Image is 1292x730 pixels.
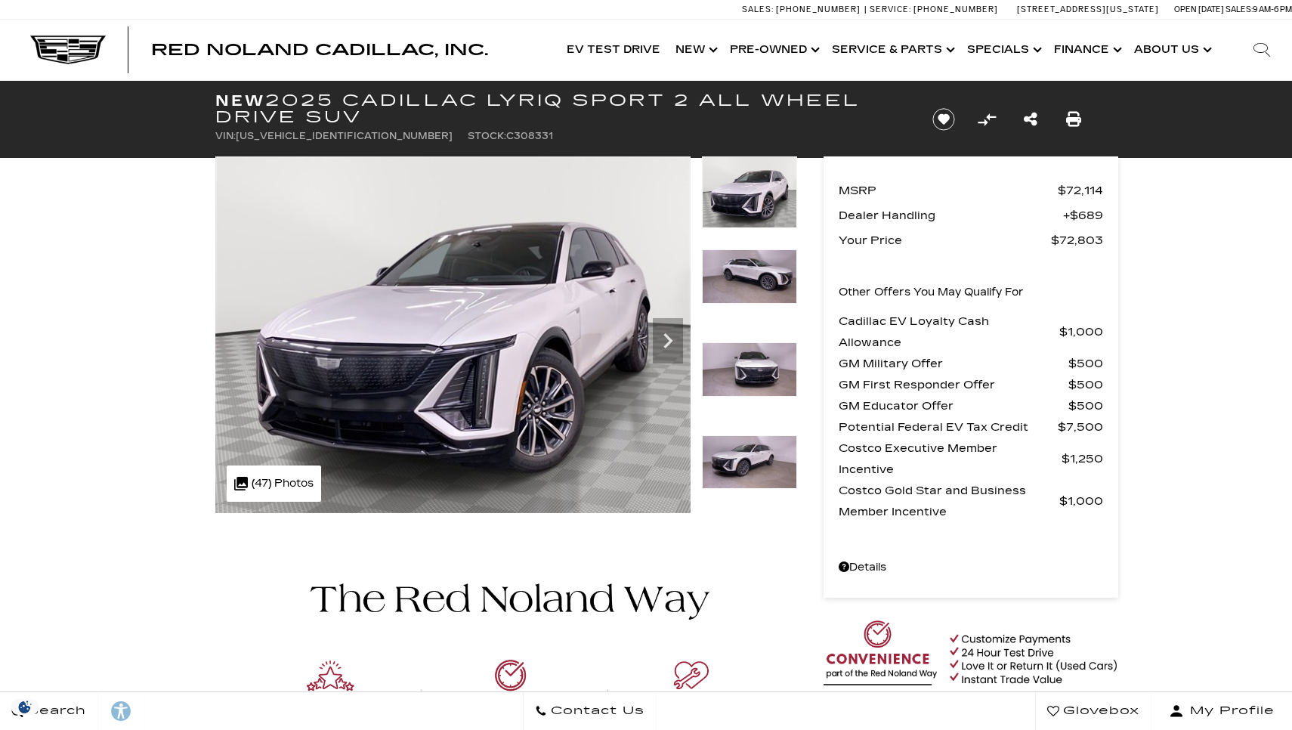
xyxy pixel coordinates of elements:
[547,701,644,722] span: Contact Us
[702,435,797,490] img: New 2025 Crystal White Tricoat Cadillac Sport 2 image 4
[839,438,1062,480] span: Costco Executive Member Incentive
[839,416,1058,438] span: Potential Federal EV Tax Credit
[960,20,1046,80] a: Specials
[1226,5,1253,14] span: Sales:
[468,131,506,141] span: Stock:
[927,107,960,131] button: Save vehicle
[151,42,488,57] a: Red Noland Cadillac, Inc.
[1127,20,1216,80] a: About Us
[8,699,42,715] img: Opt-Out Icon
[1151,692,1292,730] button: Open user profile menu
[653,318,683,363] div: Next
[1059,321,1103,342] span: $1,000
[1068,353,1103,374] span: $500
[839,282,1024,303] p: Other Offers You May Qualify For
[236,131,453,141] span: [US_VEHICLE_IDENTIFICATION_NUMBER]
[30,36,106,64] img: Cadillac Dark Logo with Cadillac White Text
[1058,180,1103,201] span: $72,114
[839,416,1103,438] a: Potential Federal EV Tax Credit $7,500
[215,156,691,513] img: New 2025 Crystal White Tricoat Cadillac Sport 2 image 1
[1035,692,1151,730] a: Glovebox
[1017,5,1159,14] a: [STREET_ADDRESS][US_STATE]
[839,230,1051,251] span: Your Price
[8,699,42,715] section: Click to Open Cookie Consent Modal
[839,353,1068,374] span: GM Military Offer
[1068,395,1103,416] span: $500
[215,526,797,527] iframe: Watch videos, learn about new EV models, and find the right one for you!
[839,395,1068,416] span: GM Educator Offer
[839,230,1103,251] a: Your Price $72,803
[839,311,1103,353] a: Cadillac EV Loyalty Cash Allowance $1,000
[1068,374,1103,395] span: $500
[702,249,797,304] img: New 2025 Crystal White Tricoat Cadillac Sport 2 image 2
[1063,205,1103,226] span: $689
[1174,5,1224,14] span: Open [DATE]
[742,5,774,14] span: Sales:
[151,41,488,59] span: Red Noland Cadillac, Inc.
[742,5,864,14] a: Sales: [PHONE_NUMBER]
[839,311,1059,353] span: Cadillac EV Loyalty Cash Allowance
[722,20,824,80] a: Pre-Owned
[523,692,657,730] a: Contact Us
[839,205,1103,226] a: Dealer Handling $689
[215,91,265,110] strong: New
[839,480,1059,522] span: Costco Gold Star and Business Member Incentive
[559,20,668,80] a: EV Test Drive
[506,131,553,141] span: C308331
[839,480,1103,522] a: Costco Gold Star and Business Member Incentive $1,000
[215,131,236,141] span: VIN:
[776,5,861,14] span: [PHONE_NUMBER]
[839,557,1103,578] a: Details
[839,374,1103,395] a: GM First Responder Offer $500
[227,466,321,502] div: (47) Photos
[839,374,1068,395] span: GM First Responder Offer
[839,205,1063,226] span: Dealer Handling
[1253,5,1292,14] span: 9 AM-6 PM
[1062,448,1103,469] span: $1,250
[1066,109,1081,130] a: Print this New 2025 Cadillac LYRIQ Sport 2 All Wheel Drive SUV
[839,180,1103,201] a: MSRP $72,114
[864,5,1002,14] a: Service: [PHONE_NUMBER]
[668,20,722,80] a: New
[824,20,960,80] a: Service & Parts
[839,438,1103,480] a: Costco Executive Member Incentive $1,250
[1058,416,1103,438] span: $7,500
[839,395,1103,416] a: GM Educator Offer $500
[1051,230,1103,251] span: $72,803
[702,156,797,228] img: New 2025 Crystal White Tricoat Cadillac Sport 2 image 1
[1024,109,1037,130] a: Share this New 2025 Cadillac LYRIQ Sport 2 All Wheel Drive SUV
[870,5,911,14] span: Service:
[215,92,907,125] h1: 2025 Cadillac LYRIQ Sport 2 All Wheel Drive SUV
[1059,490,1103,512] span: $1,000
[1184,701,1275,722] span: My Profile
[839,353,1103,374] a: GM Military Offer $500
[975,108,998,131] button: Compare Vehicle
[702,342,797,397] img: New 2025 Crystal White Tricoat Cadillac Sport 2 image 3
[1059,701,1139,722] span: Glovebox
[1046,20,1127,80] a: Finance
[839,180,1058,201] span: MSRP
[23,701,86,722] span: Search
[913,5,998,14] span: [PHONE_NUMBER]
